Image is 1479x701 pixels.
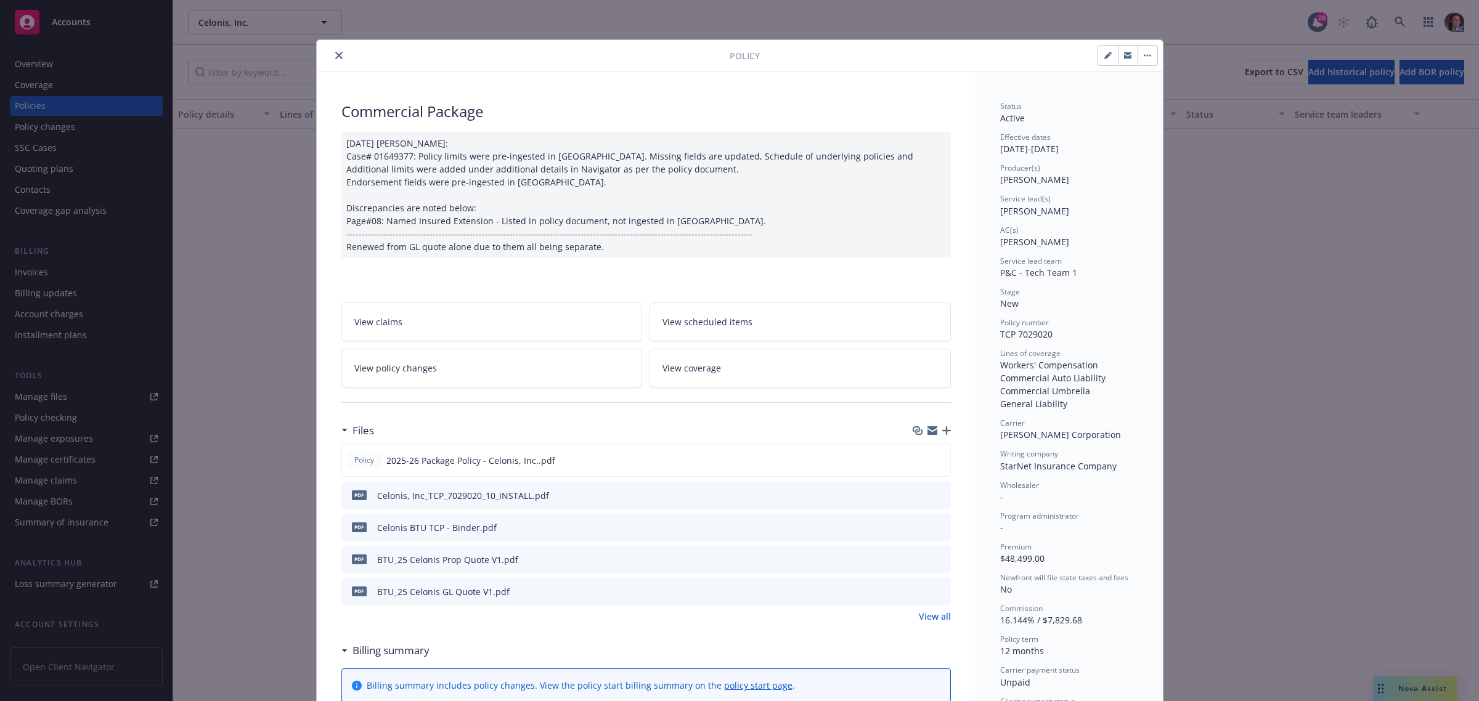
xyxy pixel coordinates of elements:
[1000,541,1032,552] span: Premium
[1000,583,1012,595] span: No
[1000,174,1069,185] span: [PERSON_NAME]
[1000,480,1039,490] span: Wholesaler
[650,349,951,387] a: View coverage
[1000,328,1053,340] span: TCP 7029020
[1000,163,1040,173] span: Producer(s)
[915,553,925,566] button: download file
[1000,634,1038,644] span: Policy term
[341,132,951,258] div: [DATE] [PERSON_NAME]: Case# 01649377: Policy limits were pre-ingested in [GEOGRAPHIC_DATA]. Missi...
[1000,267,1077,278] span: P&C - Tech Team 1
[1000,553,1045,564] span: $48,499.00
[352,522,367,532] span: pdf
[1000,676,1030,688] span: Unpaid
[1000,193,1051,204] span: Service lead(s)
[341,302,643,341] a: View claims
[386,454,555,467] span: 2025-26 Package Policy - Celonis, Inc..pdf
[935,585,946,598] button: preview file
[935,521,946,534] button: preview file
[377,489,549,502] div: Celonis, Inc_TCP_7029020_10_INSTALL.pdf
[1000,460,1117,472] span: StarNet Insurance Company
[919,610,951,623] a: View all
[341,101,951,122] div: Commercial Package
[352,423,374,439] h3: Files
[352,642,430,658] h3: Billing summary
[915,585,925,598] button: download file
[1000,429,1121,440] span: [PERSON_NAME] Corporation
[1000,112,1025,124] span: Active
[935,553,946,566] button: preview file
[1000,348,1061,359] span: Lines of coverage
[1000,572,1128,583] span: Newfront will file state taxes and fees
[915,489,925,502] button: download file
[352,490,367,500] span: pdf
[352,455,377,466] span: Policy
[1000,665,1080,675] span: Carrier payment status
[915,454,924,467] button: download file
[1000,491,1003,503] span: -
[1000,511,1079,521] span: Program administrator
[662,315,752,328] span: View scheduled items
[1000,236,1069,248] span: [PERSON_NAME]
[1000,225,1019,235] span: AC(s)
[352,554,367,564] span: pdf
[352,586,367,596] span: pdf
[341,423,374,439] div: Files
[354,362,437,375] span: View policy changes
[1000,132,1051,142] span: Effective dates
[1000,603,1043,614] span: Commission
[377,585,510,598] div: BTU_25 Celonis GL Quote V1.pdf
[377,521,497,534] div: Celonis BTU TCP - Binder.pdf
[915,521,925,534] button: download file
[1000,317,1049,328] span: Policy number
[367,679,795,692] div: Billing summary includes policy changes. View the policy start billing summary on the .
[1000,645,1044,657] span: 12 months
[730,49,760,62] span: Policy
[1000,448,1058,459] span: Writing company
[1000,298,1019,309] span: New
[934,454,945,467] button: preview file
[377,553,518,566] div: BTU_25 Celonis Prop Quote V1.pdf
[662,362,721,375] span: View coverage
[1000,397,1138,410] div: General Liability
[332,48,346,63] button: close
[341,349,643,387] a: View policy changes
[341,642,430,658] div: Billing summary
[724,679,792,691] a: policy start page
[1000,418,1025,428] span: Carrier
[1000,256,1062,266] span: Service lead team
[1000,384,1138,397] div: Commercial Umbrella
[935,489,946,502] button: preview file
[1000,522,1003,533] span: -
[1000,101,1022,111] span: Status
[1000,286,1020,297] span: Stage
[1000,205,1069,217] span: [PERSON_NAME]
[1000,371,1138,384] div: Commercial Auto Liability
[1000,359,1138,371] div: Workers' Compensation
[1000,614,1082,626] span: 16.144% / $7,829.68
[354,315,402,328] span: View claims
[1000,132,1138,155] div: [DATE] - [DATE]
[650,302,951,341] a: View scheduled items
